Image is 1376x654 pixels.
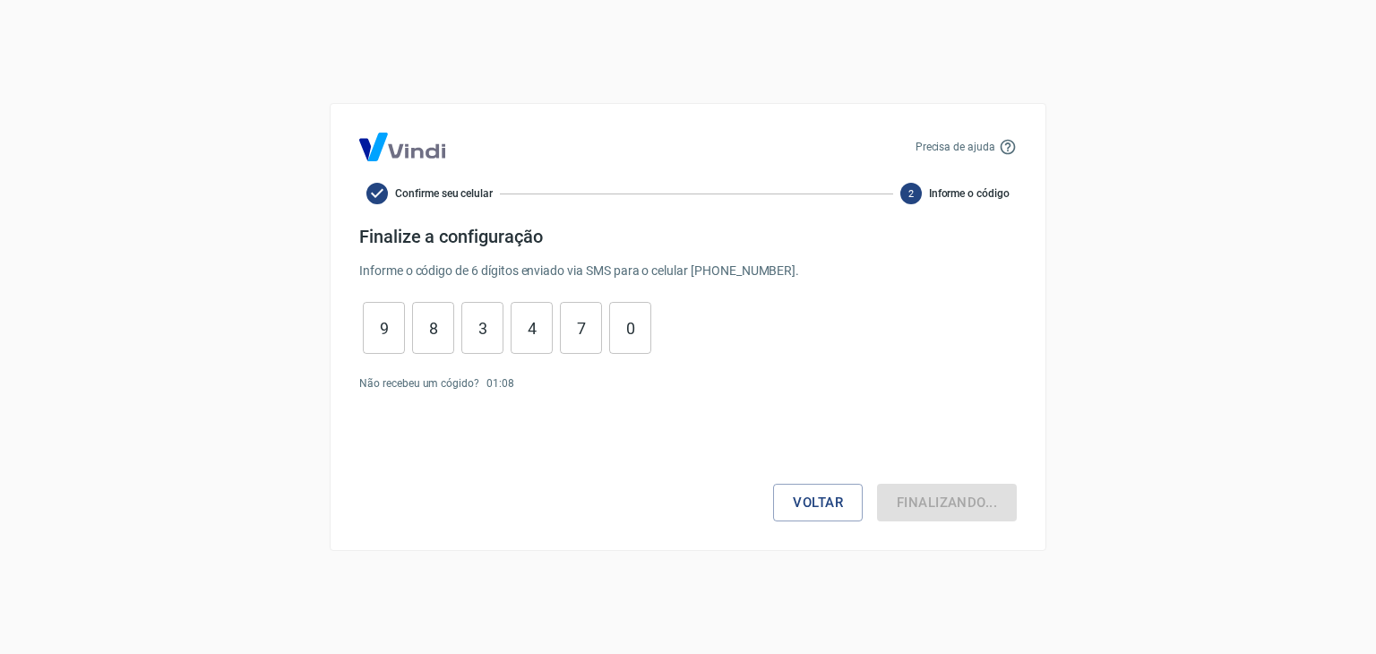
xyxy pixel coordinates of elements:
p: Não recebeu um cógido? [359,375,479,392]
span: Informe o código [929,185,1010,202]
text: 2 [908,188,914,200]
p: Precisa de ajuda [916,139,995,155]
h4: Finalize a configuração [359,226,1017,247]
p: 01 : 08 [486,375,514,392]
span: Confirme seu celular [395,185,493,202]
p: Informe o código de 6 dígitos enviado via SMS para o celular [PHONE_NUMBER] . [359,262,1017,280]
img: Logo Vind [359,133,445,161]
button: Voltar [773,484,863,521]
